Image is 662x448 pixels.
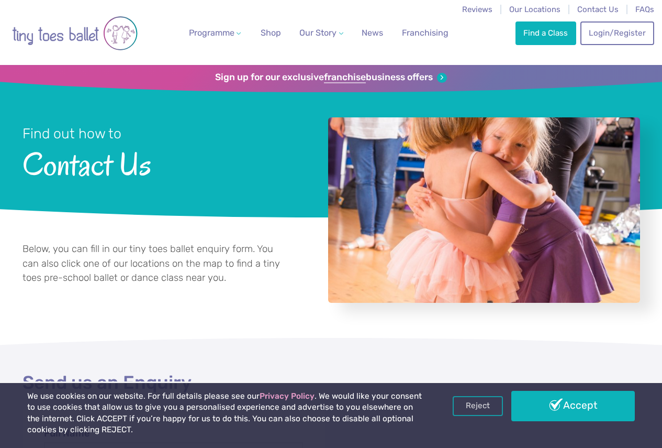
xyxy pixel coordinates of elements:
[511,391,635,421] a: Accept
[260,391,315,401] a: Privacy Policy
[261,28,281,38] span: Shop
[577,5,619,14] a: Contact Us
[215,72,447,83] a: Sign up for our exclusivefranchisebusiness offers
[362,28,383,38] span: News
[515,21,576,45] a: Find a Class
[324,72,366,83] strong: franchise
[12,7,138,60] img: tiny toes ballet
[23,143,300,182] span: Contact Us
[27,391,422,436] p: We use cookies on our website. For full details please see our . We would like your consent to us...
[189,28,234,38] span: Programme
[402,28,448,38] span: Franchising
[299,28,336,38] span: Our Story
[580,21,654,45] a: Login/Register
[357,23,387,43] a: News
[185,23,245,43] a: Programme
[23,242,282,286] p: Below, you can fill in our tiny toes ballet enquiry form. You can also click one of our locations...
[398,23,453,43] a: Franchising
[635,5,654,14] a: FAQs
[509,5,560,14] a: Our Locations
[23,125,121,142] small: Find out how to
[23,371,640,395] h2: Send us an Enquiry
[462,5,492,14] a: Reviews
[295,23,347,43] a: Our Story
[453,396,503,416] a: Reject
[256,23,285,43] a: Shop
